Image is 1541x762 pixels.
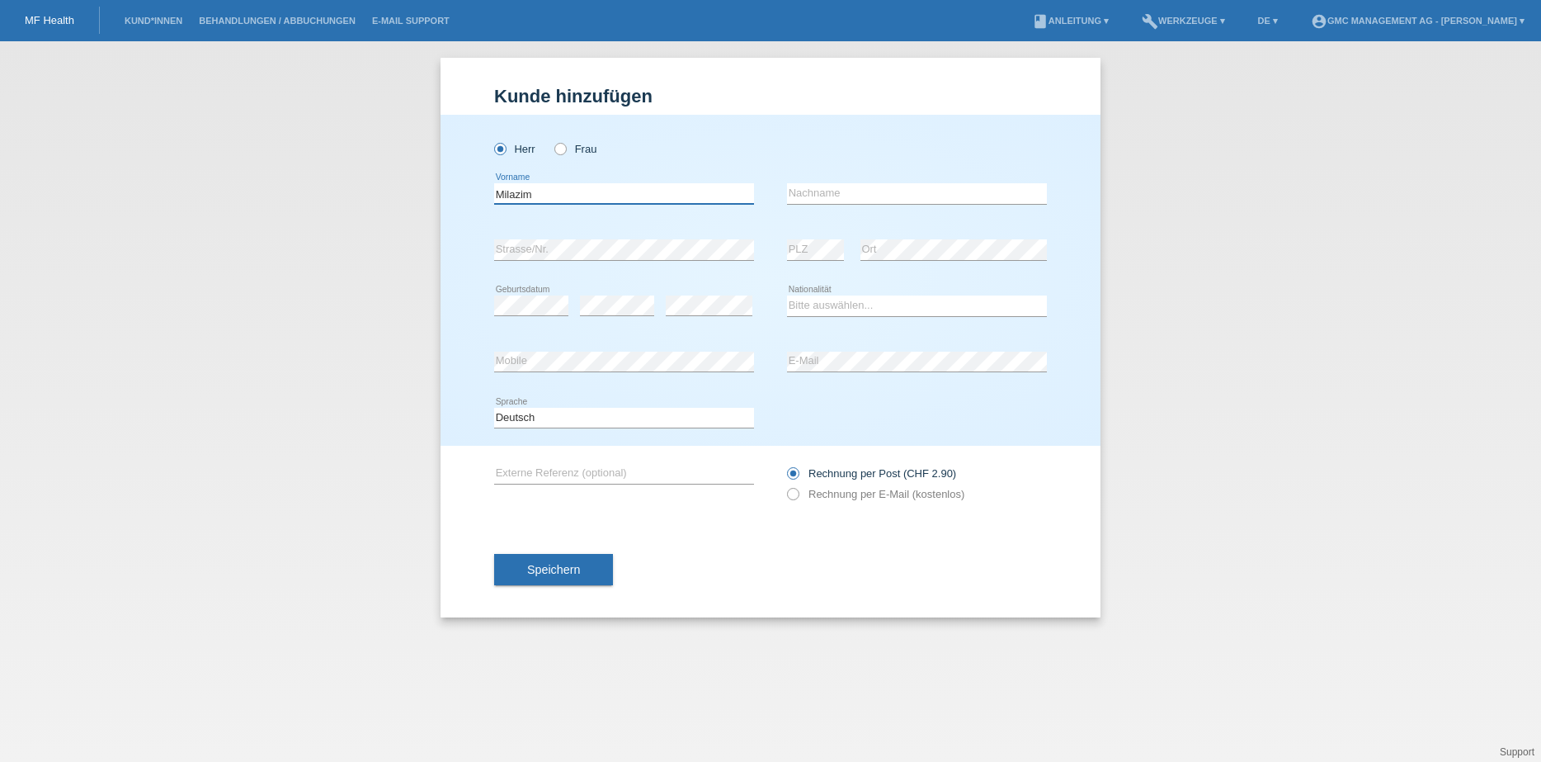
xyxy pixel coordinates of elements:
a: buildWerkzeuge ▾ [1133,16,1233,26]
input: Rechnung per Post (CHF 2.90) [787,467,798,488]
a: E-Mail Support [364,16,458,26]
label: Rechnung per Post (CHF 2.90) [787,467,956,480]
input: Rechnung per E-Mail (kostenlos) [787,488,798,509]
i: book [1032,13,1049,30]
a: account_circleGMC Management AG - [PERSON_NAME] ▾ [1303,16,1533,26]
i: account_circle [1311,13,1327,30]
label: Frau [554,143,596,155]
a: Behandlungen / Abbuchungen [191,16,364,26]
a: MF Health [25,14,74,26]
a: DE ▾ [1250,16,1286,26]
a: bookAnleitung ▾ [1024,16,1117,26]
input: Frau [554,143,565,154]
h1: Kunde hinzufügen [494,86,1047,106]
input: Herr [494,143,505,154]
span: Speichern [527,563,580,576]
label: Rechnung per E-Mail (kostenlos) [787,488,964,500]
label: Herr [494,143,535,155]
i: build [1142,13,1158,30]
button: Speichern [494,554,613,585]
a: Kund*innen [116,16,191,26]
a: Support [1500,746,1534,758]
